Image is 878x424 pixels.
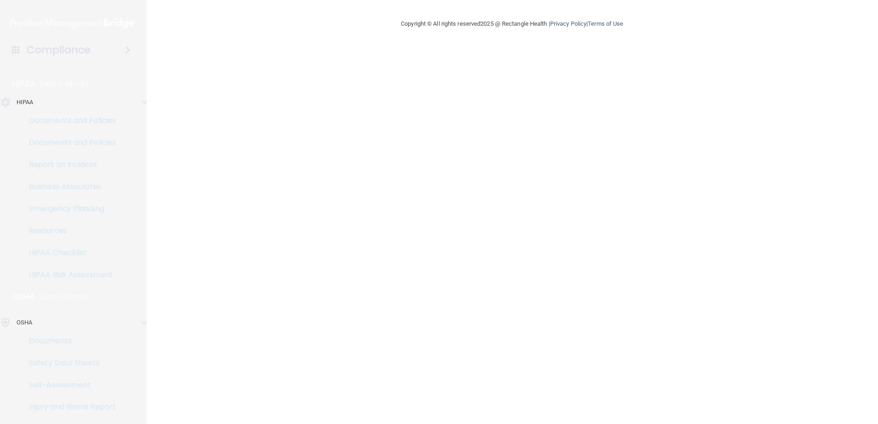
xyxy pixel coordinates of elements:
p: Injury and Illness Report [6,402,131,412]
p: HIPAA Risk Assessment [6,270,131,279]
p: Business Associates [6,182,131,191]
p: Safety Data Sheets [6,358,131,368]
a: Privacy Policy [550,20,586,27]
p: Self-Assessment [6,380,131,390]
p: Learn More! [40,78,89,89]
a: Terms of Use [588,20,623,27]
p: HIPAA Checklist [6,248,131,257]
img: PMB logo [11,14,135,33]
div: Copyright © All rights reserved 2025 @ Rectangle Health | | [344,9,680,39]
p: Emergency Planning [6,204,131,213]
p: Report an Incident [6,160,131,169]
p: HIPAA [17,97,34,108]
p: OSHA [17,317,32,328]
h4: Compliance [27,44,90,56]
p: Documents and Policies [6,138,131,147]
p: OSHA [12,291,35,302]
p: Documents and Policies [6,116,131,125]
p: Learn More! [40,291,89,302]
p: HIPAA [12,78,36,89]
p: Resources [6,226,131,235]
p: Documents [6,336,131,346]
